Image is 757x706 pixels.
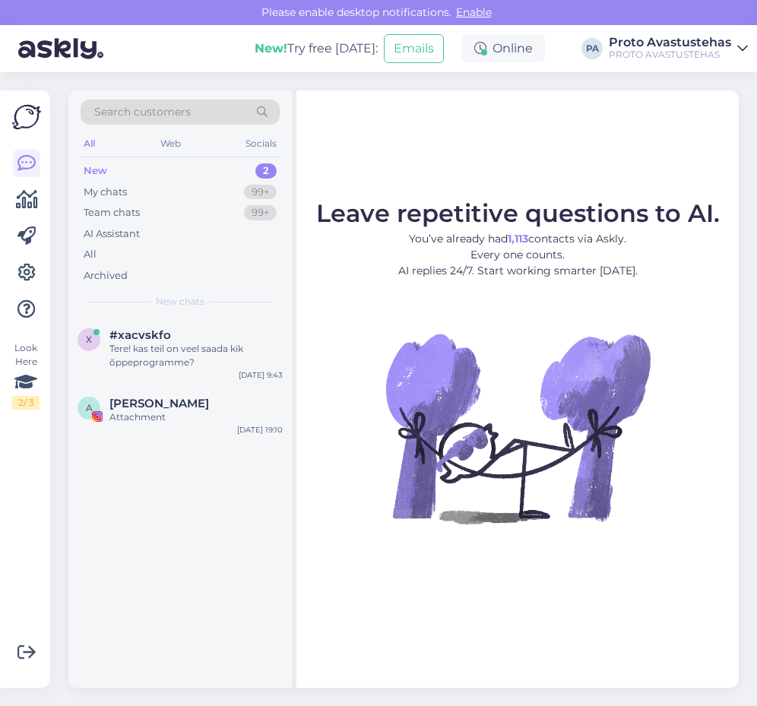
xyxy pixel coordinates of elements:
[109,410,283,424] div: Attachment
[244,205,277,220] div: 99+
[84,268,128,283] div: Archived
[255,163,277,179] div: 2
[84,185,127,200] div: My chats
[86,402,93,413] span: A
[244,185,277,200] div: 99+
[81,134,98,154] div: All
[86,334,92,345] span: x
[384,34,444,63] button: Emails
[581,38,603,59] div: PA
[109,342,283,369] div: Tere! kas teil on veel saada kik õppeprogramme?
[94,104,191,120] span: Search customers
[109,397,209,410] span: Anu Ehrlich
[12,103,41,131] img: Askly Logo
[609,36,731,49] div: Proto Avastustehas
[242,134,280,154] div: Socials
[84,247,97,262] div: All
[316,198,720,228] span: Leave repetitive questions to AI.
[109,328,171,342] span: #xacvskfo
[462,35,545,62] div: Online
[451,5,496,19] span: Enable
[381,291,654,565] img: No Chat active
[239,369,283,381] div: [DATE] 9:43
[255,40,378,58] div: Try free [DATE]:
[316,231,720,279] p: You’ve already had contacts via Askly. Every one counts. AI replies 24/7. Start working smarter [...
[237,424,283,435] div: [DATE] 19:10
[609,36,748,61] a: Proto AvastustehasPROTO AVASTUSTEHAS
[508,232,528,245] b: 1,113
[84,163,107,179] div: New
[12,341,40,410] div: Look Here
[84,205,140,220] div: Team chats
[157,134,184,154] div: Web
[255,41,287,55] b: New!
[84,226,140,242] div: AI Assistant
[12,396,40,410] div: 2 / 3
[156,295,204,309] span: New chats
[609,49,731,61] div: PROTO AVASTUSTEHAS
